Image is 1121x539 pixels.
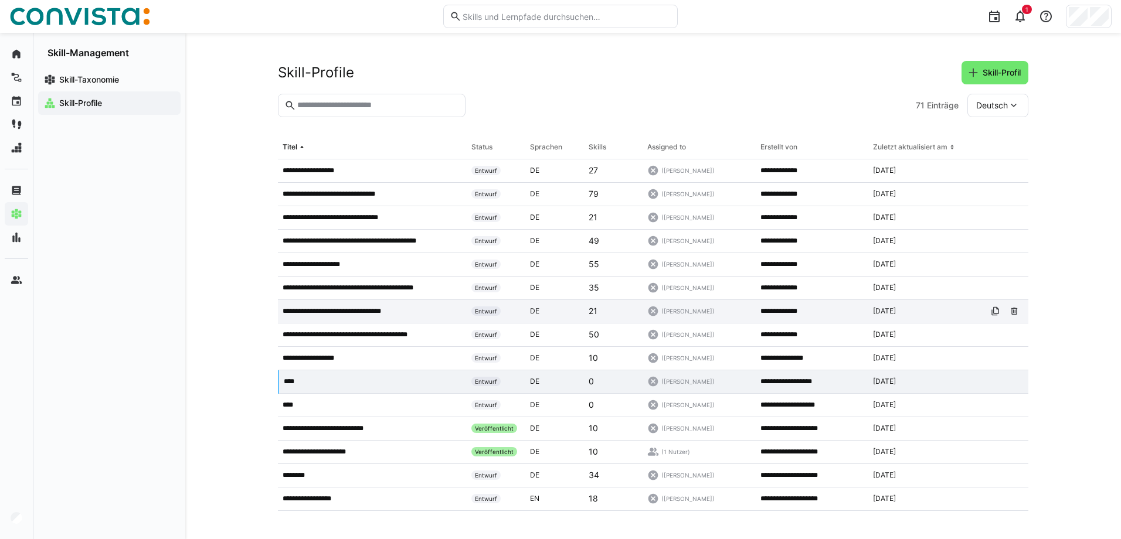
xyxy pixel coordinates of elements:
[530,377,539,386] span: de
[471,166,501,175] span: Entwurf
[647,142,686,152] div: Assigned to
[873,494,896,503] span: [DATE]
[981,67,1023,79] span: Skill-Profil
[927,100,959,111] span: Einträge
[589,446,598,458] p: 10
[530,306,539,315] span: de
[530,142,562,152] div: Sprachen
[873,306,896,316] span: [DATE]
[873,377,896,386] span: [DATE]
[873,330,896,339] span: [DATE]
[530,283,539,292] span: de
[589,493,598,504] p: 18
[589,142,606,152] div: Skills
[530,353,539,362] span: de
[661,448,690,456] span: (1 Nutzer)
[976,100,1008,111] span: Deutsch
[962,61,1028,84] button: Skill-Profil
[873,213,896,222] span: [DATE]
[589,165,598,176] p: 27
[471,377,501,386] span: Entwurf
[661,354,715,362] span: ([PERSON_NAME])
[873,470,896,480] span: [DATE]
[873,447,896,456] span: [DATE]
[589,469,599,481] p: 34
[589,422,598,434] p: 10
[530,470,539,479] span: de
[471,213,501,222] span: Entwurf
[873,166,896,175] span: [DATE]
[873,260,896,269] span: [DATE]
[589,399,594,411] p: 0
[661,166,715,175] span: ([PERSON_NAME])
[278,64,354,81] h2: Skill-Profile
[471,236,501,245] span: Entwurf
[471,447,517,456] span: Veröffentlicht
[471,283,501,292] span: Entwurf
[471,470,501,480] span: Entwurf
[661,237,715,245] span: ([PERSON_NAME])
[530,494,539,503] span: en
[873,400,896,410] span: [DATE]
[873,424,896,433] span: [DATE]
[471,424,517,433] span: Veröffentlicht
[530,166,539,175] span: de
[661,471,715,479] span: ([PERSON_NAME])
[873,236,896,245] span: [DATE]
[661,330,715,339] span: ([PERSON_NAME])
[471,189,501,199] span: Entwurf
[661,307,715,315] span: ([PERSON_NAME])
[589,376,594,387] p: 0
[1025,6,1028,13] span: 1
[873,142,947,152] div: Zuletzt aktualisiert am
[760,142,797,152] div: Erstellt von
[661,377,715,386] span: ([PERSON_NAME])
[471,494,501,503] span: Entwurf
[589,235,599,247] p: 49
[471,142,492,152] div: Status
[661,213,715,221] span: ([PERSON_NAME])
[471,306,501,316] span: Entwurf
[471,260,501,269] span: Entwurf
[661,260,715,268] span: ([PERSON_NAME])
[873,353,896,363] span: [DATE]
[530,424,539,432] span: de
[661,424,715,432] span: ([PERSON_NAME])
[661,494,715,503] span: ([PERSON_NAME])
[916,100,925,111] span: 71
[471,330,501,339] span: Entwurf
[589,258,599,270] p: 55
[661,190,715,198] span: ([PERSON_NAME])
[589,188,599,200] p: 79
[471,353,501,363] span: Entwurf
[661,284,715,292] span: ([PERSON_NAME])
[589,282,599,294] p: 35
[589,211,597,223] p: 21
[530,260,539,268] span: de
[589,329,599,340] p: 50
[873,283,896,292] span: [DATE]
[530,447,539,456] span: de
[283,142,297,152] div: Titel
[661,401,715,409] span: ([PERSON_NAME])
[530,400,539,409] span: de
[873,189,896,199] span: [DATE]
[530,236,539,245] span: de
[589,352,598,364] p: 10
[530,330,539,339] span: de
[471,400,501,410] span: Entwurf
[530,189,539,198] span: de
[461,11,671,22] input: Skills und Lernpfade durchsuchen…
[589,305,597,317] p: 21
[530,213,539,221] span: de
